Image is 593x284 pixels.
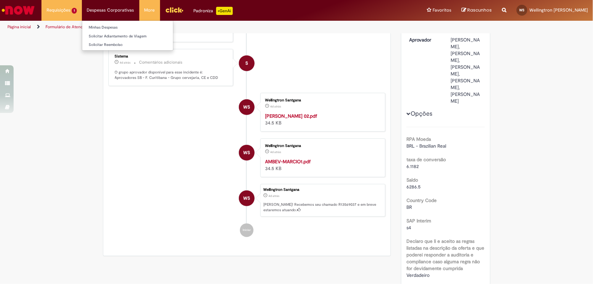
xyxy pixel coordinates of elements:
time: 26/09/2025 08:01:01 [268,194,279,198]
b: taxa de conversão [406,156,446,163]
b: Saldo [406,177,418,183]
span: Rascunhos [467,7,492,13]
a: [PERSON_NAME] 02.pdf [265,113,317,119]
b: Country Code [406,197,437,203]
img: click_logo_yellow_360x200.png [165,5,184,15]
span: s4 [406,224,411,231]
span: 4d atrás [120,61,131,65]
span: 4d atrás [270,150,281,154]
img: ServiceNow [1,3,36,17]
span: More [144,7,155,14]
div: 34.5 KB [265,158,378,172]
div: Sistema [115,54,228,59]
div: Padroniza [194,7,233,15]
a: Solicitar Reembolso [82,41,173,49]
span: BR [406,204,412,210]
div: System [239,55,255,71]
span: 4d atrás [268,194,279,198]
div: 34.5 KB [265,113,378,126]
a: AMBEV-MARCIO1.pdf [265,158,311,165]
b: SAP Interim [406,218,431,224]
span: 4d atrás [270,104,281,108]
a: Formulário de Atendimento [46,24,96,30]
span: 1 [72,8,77,14]
ul: Trilhas de página [5,21,390,33]
div: [PERSON_NAME], [PERSON_NAME], [PERSON_NAME], [PERSON_NAME], [PERSON_NAME] [451,36,483,104]
time: 26/09/2025 08:00:57 [270,104,281,108]
span: Requisições [47,7,70,14]
span: WS [243,145,250,161]
ul: Despesas Corporativas [82,20,173,51]
p: O grupo aprovador disponível para esse incidente é: Aprovadores SB - F. Curitibana - Grupo cervej... [115,70,228,80]
a: Página inicial [7,24,31,30]
span: WS [520,8,525,12]
small: Comentários adicionais [139,60,183,65]
div: Wellingtron Santgana [239,99,255,115]
span: Wellingtron [PERSON_NAME] [529,7,588,13]
span: 6286.5 [406,184,421,190]
div: Wellingtron Santgana [265,144,378,148]
p: +GenAi [216,7,233,15]
b: Declaro que li e aceito as regras listadas na descrição da oferta e que poderei responder a audit... [406,238,484,271]
span: Favoritos [433,7,451,14]
span: S [245,55,248,71]
a: Solicitar Adiantamento de Viagem [82,33,173,40]
dt: Aprovador [404,36,446,43]
div: Wellingtron Santgana [265,98,378,102]
span: BRL - Brazilian Real [406,143,446,149]
span: Verdadeiro [406,272,430,278]
li: Wellingtron Santgana [108,184,386,217]
a: Rascunhos [461,7,492,14]
a: Minhas Despesas [82,24,173,31]
span: WS [243,99,250,115]
b: RPA Moeda [406,136,431,142]
span: Despesas Corporativas [87,7,134,14]
div: Wellingtron Santgana [263,188,382,192]
span: WS [243,190,250,206]
div: Wellingtron Santgana [239,190,255,206]
div: Wellingtron Santgana [239,145,255,161]
time: 26/09/2025 08:01:10 [120,61,131,65]
p: [PERSON_NAME]! Recebemos seu chamado R13569037 e em breve estaremos atuando. [263,202,382,213]
span: 6.1182 [406,163,419,169]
